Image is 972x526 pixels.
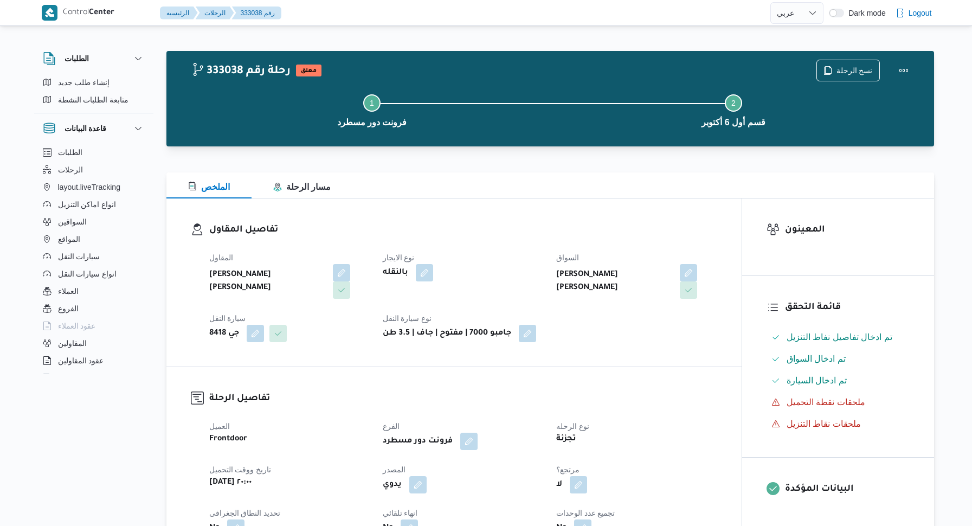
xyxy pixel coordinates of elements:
[383,478,402,491] b: يدوي
[38,196,149,213] button: انواع اماكن التنزيل
[337,116,407,129] span: فرونت دور مسطرد
[58,319,96,332] span: عقود العملاء
[58,337,87,350] span: المقاولين
[209,433,247,446] b: Frontdoor
[38,178,149,196] button: layout.liveTracking
[191,81,553,138] button: فرونت دور مسطرد
[891,2,936,24] button: Logout
[38,161,149,178] button: الرحلات
[296,65,321,76] span: معلق
[34,74,153,113] div: الطلبات
[767,329,910,346] button: تم ادخال تفاصيل نفاط التنزيل
[785,300,910,315] h3: قائمة التحقق
[209,509,281,517] span: تحديد النطاق الجغرافى
[844,9,885,17] span: Dark mode
[787,397,865,407] span: ملحقات نقطة التحميل
[209,465,272,474] span: تاريخ ووقت التحميل
[38,248,149,265] button: سيارات النقل
[556,268,672,294] b: [PERSON_NAME] [PERSON_NAME]
[767,415,910,433] button: ملحقات نقاط التنزيل
[188,182,230,191] span: الملخص
[209,223,717,238] h3: تفاصيل المقاول
[556,478,562,491] b: لا
[209,268,325,294] b: [PERSON_NAME] [PERSON_NAME]
[767,372,910,389] button: تم ادخال السيارة
[38,74,149,91] button: إنشاء طلب جديد
[701,116,765,129] span: قسم أول 6 أكتوبر
[38,317,149,335] button: عقود العملاء
[787,354,846,363] span: تم ادخال السواق
[556,422,589,431] span: نوع الرحله
[553,81,915,138] button: قسم أول 6 أكتوبر
[209,476,252,489] b: [DATE] ٢٠:٠٠
[893,60,915,81] button: Actions
[209,314,246,323] span: سيارة النقل
[383,253,415,262] span: نوع الايجار
[58,76,110,89] span: إنشاء طلب جديد
[731,99,736,107] span: 2
[232,7,281,20] button: 333038 رقم
[787,419,861,428] span: ملحقات نقاط التنزيل
[58,93,129,106] span: متابعة الطلبات النشطة
[767,350,910,368] button: تم ادخال السواق
[191,65,291,79] h2: 333038 رحلة رقم
[787,374,847,387] span: تم ادخال السيارة
[556,509,615,517] span: تجميع عدد الوحدات
[58,250,100,263] span: سيارات النقل
[43,122,145,135] button: قاعدة البيانات
[89,9,114,17] b: Center
[43,52,145,65] button: الطلبات
[787,396,865,409] span: ملحقات نقطة التحميل
[58,198,117,211] span: انواع اماكن التنزيل
[785,482,910,497] h3: البيانات المؤكدة
[209,327,239,340] b: جي 8418
[383,435,453,448] b: فرونت دور مسطرد
[787,331,892,344] span: تم ادخال تفاصيل نفاط التنزيل
[209,253,233,262] span: المقاول
[556,253,579,262] span: السواق
[383,314,432,323] span: نوع سيارة النقل
[38,91,149,108] button: متابعة الطلبات النشطة
[383,509,418,517] span: انهاء تلقائي
[38,265,149,283] button: انواع سيارات النقل
[787,418,861,431] span: ملحقات نقاط التنزيل
[196,7,234,20] button: الرحلات
[58,163,83,176] span: الرحلات
[383,422,400,431] span: الفرع
[383,266,408,279] b: بالنقله
[787,376,847,385] span: تم ادخال السيارة
[42,5,57,21] img: X8yXhbKr1z7QwAAAABJRU5ErkJggg==
[38,283,149,300] button: العملاء
[556,465,580,474] span: مرتجع؟
[38,213,149,230] button: السواقين
[58,233,80,246] span: المواقع
[209,392,717,406] h3: تفاصيل الرحلة
[58,354,104,367] span: عقود المقاولين
[787,352,846,365] span: تم ادخال السواق
[38,230,149,248] button: المواقع
[785,223,910,238] h3: المعينون
[836,64,873,77] span: نسخ الرحلة
[556,433,576,446] b: تجزئة
[909,7,932,20] span: Logout
[65,122,107,135] h3: قاعدة البيانات
[38,352,149,369] button: عقود المقاولين
[58,302,79,315] span: الفروع
[58,215,87,228] span: السواقين
[816,60,880,81] button: نسخ الرحلة
[58,371,103,384] span: اجهزة التليفون
[767,394,910,411] button: ملحقات نقطة التحميل
[301,68,317,74] b: معلق
[38,144,149,161] button: الطلبات
[58,267,117,280] span: انواع سيارات النقل
[160,7,198,20] button: الرئيسيه
[58,146,82,159] span: الطلبات
[58,181,120,194] span: layout.liveTracking
[383,465,405,474] span: المصدر
[65,52,89,65] h3: الطلبات
[38,300,149,317] button: الفروع
[34,144,153,379] div: قاعدة البيانات
[383,327,511,340] b: جامبو 7000 | مفتوح | جاف | 3.5 طن
[209,422,230,431] span: العميل
[273,182,331,191] span: مسار الرحلة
